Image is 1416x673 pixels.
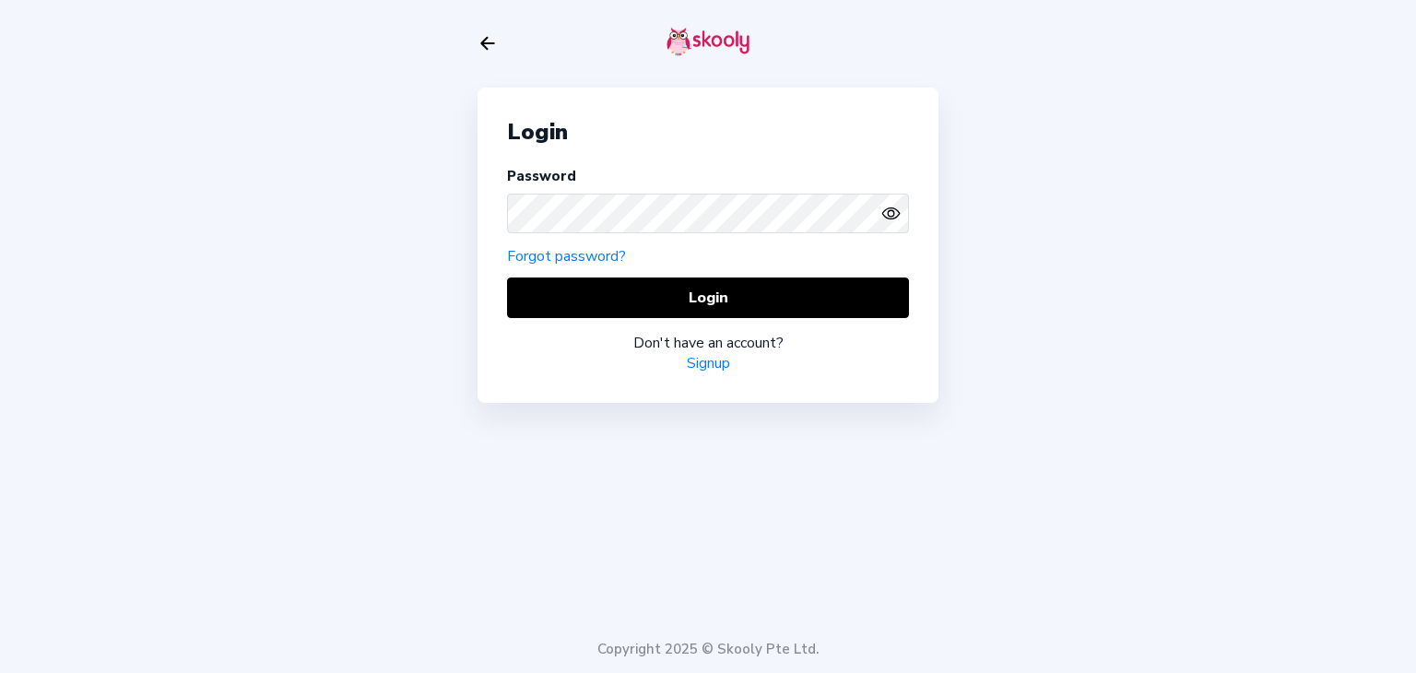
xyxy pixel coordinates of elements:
[507,167,576,185] label: Password
[507,333,909,353] div: Don't have an account?
[881,204,901,223] ion-icon: eye outline
[507,117,909,147] div: Login
[881,204,909,223] button: eye outlineeye off outline
[687,353,730,373] a: Signup
[507,246,626,266] a: Forgot password?
[667,27,749,56] img: skooly-logo.png
[478,33,498,53] button: arrow back outline
[507,277,909,317] button: Login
